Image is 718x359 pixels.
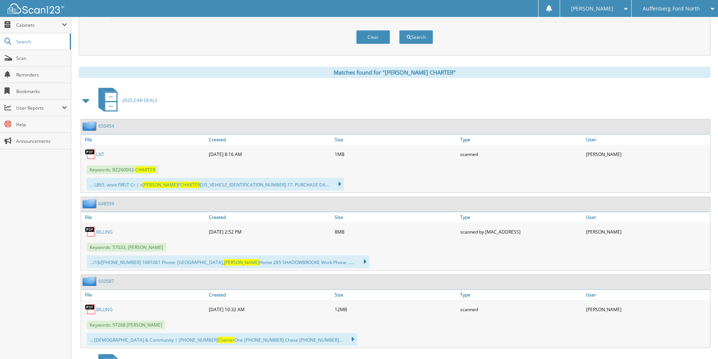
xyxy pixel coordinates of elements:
span: Cabinets [16,22,62,28]
span: Search [16,38,66,45]
a: User [584,290,710,300]
a: 650454 [98,123,114,129]
button: Clear [356,30,390,44]
img: folder2.png [83,277,98,286]
a: 648559 [98,200,114,207]
span: Help [16,121,67,128]
a: 650587 [98,278,114,284]
span: Keywords: BZ260092- [87,165,158,174]
img: PDF.png [85,148,96,160]
a: Type [458,212,584,222]
button: Search [399,30,433,44]
span: [PERSON_NAME] [142,182,178,188]
a: Type [458,134,584,145]
div: Matches found for "[PERSON_NAME] CHARTER" [79,67,710,78]
div: scanned [458,147,584,162]
a: File [81,212,207,222]
div: [DATE] 2:52 PM [207,224,333,239]
span: Keywords: 57268 [PERSON_NAME] [87,321,165,329]
a: LNT [96,151,104,157]
a: Created [207,290,333,300]
div: ... L865. wont FIRST Cr | « F [US_VEHICLE_IDENTIFICATION_NUMBER] 17. PURCHASE DA... [87,178,344,191]
a: Created [207,212,333,222]
div: 1MB [333,147,459,162]
span: Auffenberg Ford North [643,6,700,11]
a: Size [333,290,459,300]
a: BILLING [96,306,113,313]
div: 8MB [333,224,459,239]
a: Type [458,290,584,300]
span: Scan [16,55,67,61]
a: Size [333,212,459,222]
img: folder2.png [83,121,98,131]
a: User [584,212,710,222]
span: User Reports [16,105,62,111]
iframe: Chat Widget [680,323,718,359]
span: [PERSON_NAME] [571,6,613,11]
img: scan123-logo-white.svg [8,3,64,14]
div: [DATE] 8:16 AM [207,147,333,162]
span: Bookmarks [16,88,67,95]
div: ... [DEMOGRAPHIC_DATA] & Community | [PHONE_NUMBER] One [PHONE_NUMBER] Chase [PHONE_NUMBER]... [87,333,357,346]
div: [PERSON_NAME] [584,302,710,317]
span: Announcements [16,138,67,144]
div: .../18/[PHONE_NUMBER] 1681061 Phone: [GEOGRAPHIC_DATA], Home 285 SHADOWBROOKE Work Phone ...... [87,255,369,268]
span: CHARTER [135,167,155,173]
a: User [584,134,710,145]
a: BILLING [96,229,113,235]
img: folder2.png [83,199,98,208]
div: scanned [458,302,584,317]
a: File [81,290,207,300]
img: PDF.png [85,226,96,237]
a: 2025 CAR DEALS [94,86,158,115]
div: [DATE] 10:32 AM [207,302,333,317]
div: 12MB [333,302,459,317]
span: CHARTER [180,182,200,188]
a: Created [207,134,333,145]
div: scanned by [MAC_ADDRESS] [458,224,584,239]
span: [PERSON_NAME] [224,259,259,266]
div: [PERSON_NAME] [584,224,710,239]
span: 2025 CAR DEALS [122,97,158,104]
a: File [81,134,207,145]
img: PDF.png [85,304,96,315]
div: [PERSON_NAME] [584,147,710,162]
span: Reminders [16,72,67,78]
span: Keywords: 57033, [PERSON_NAME] [87,243,166,252]
a: Size [333,134,459,145]
span: Charter [218,337,234,343]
